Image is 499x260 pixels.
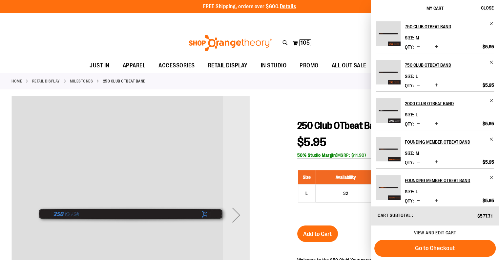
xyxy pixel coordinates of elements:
[489,98,494,103] a: Remove item
[376,175,401,204] a: Founding Member OTbeat Band
[405,151,414,156] dt: Size
[32,78,60,84] a: RETAIL DISPLAY
[416,74,418,79] span: L
[483,82,494,88] span: $5.95
[483,159,494,165] span: $5.95
[208,58,248,73] span: RETAIL DISPLAY
[433,121,440,127] button: Increase product quantity
[302,188,312,198] div: L
[376,98,401,123] img: 2000 Club OTbeat Band
[280,4,296,10] a: Details
[405,112,414,117] dt: Size
[483,121,494,127] span: $5.95
[405,121,414,127] label: Qty
[405,60,494,70] a: 750 Club OTbeat Band
[376,175,401,200] img: Founding Member OTbeat Band
[405,160,414,165] label: Qty
[433,82,440,89] button: Increase product quantity
[297,135,327,149] span: $5.95
[297,120,385,131] span: 250 Club OTbeat Band
[376,53,494,91] li: Product
[405,83,414,88] label: Qty
[315,170,376,184] th: Availability
[297,152,488,158] div: (MSRP: $11.90)
[203,3,296,11] p: FREE Shipping, orders over $600.
[416,151,419,156] span: M
[415,245,455,252] span: Go to Checkout
[405,175,494,186] a: Founding Member OTbeat Band
[415,82,422,89] button: Decrease product quantity
[376,21,494,53] li: Product
[414,230,456,235] a: View and edit cart
[433,44,440,50] button: Increase product quantity
[481,5,494,11] span: Close
[300,58,319,73] span: PROMO
[483,198,494,203] span: $5.95
[405,21,485,32] h2: 750 Club OTbeat Band
[416,35,419,40] span: M
[405,98,494,109] a: 2000 Club OTbeat Band
[374,240,496,257] button: Go to Checkout
[415,159,422,166] button: Decrease product quantity
[301,39,310,46] span: 105
[376,130,494,168] li: Product
[376,168,494,207] li: Product
[415,121,422,127] button: Decrease product quantity
[405,74,414,79] dt: Size
[303,230,332,238] span: Add to Cart
[332,58,366,73] span: ALL OUT SALE
[405,175,485,186] h2: Founding Member OTbeat Band
[405,35,414,40] dt: Size
[405,198,414,203] label: Qty
[261,58,287,73] span: IN STUDIO
[11,78,22,84] a: Home
[70,78,93,84] a: MILESTONES
[158,58,195,73] span: ACCESSORIES
[416,112,418,117] span: L
[378,213,411,218] span: Cart Subtotal
[405,137,494,147] a: Founding Member OTbeat Band
[489,175,494,180] a: Remove item
[489,21,494,26] a: Remove item
[298,170,315,184] th: Size
[405,44,414,50] label: Qty
[405,137,485,147] h2: Founding Member OTbeat Band
[376,137,401,161] img: Founding Member OTbeat Band
[489,137,494,142] a: Remove item
[376,60,401,84] img: 750 Club OTbeat Band
[415,44,422,50] button: Decrease product quantity
[416,189,418,194] span: L
[477,213,493,219] span: $577.71
[405,21,494,32] a: 750 Club OTbeat Band
[405,60,485,70] h2: 750 Club OTbeat Band
[376,137,401,166] a: Founding Member OTbeat Band
[405,189,414,194] dt: Size
[405,98,485,109] h2: 2000 Club OTbeat Band
[123,58,146,73] span: APPAREL
[188,35,273,51] img: Shop Orangetheory
[483,44,494,50] span: $5.95
[415,198,422,204] button: Decrease product quantity
[343,191,348,196] span: 32
[103,78,146,84] strong: 250 Club OTbeat Band
[376,21,401,46] img: 750 Club OTbeat Band
[90,58,110,73] span: JUST IN
[433,159,440,166] button: Increase product quantity
[376,91,494,130] li: Product
[297,225,338,242] button: Add to Cart
[426,6,444,11] span: My Cart
[376,21,401,50] a: 750 Club OTbeat Band
[297,153,336,158] b: 50% Studio Margin
[376,60,401,89] a: 750 Club OTbeat Band
[433,198,440,204] button: Increase product quantity
[489,60,494,65] a: Remove item
[376,98,401,127] a: 2000 Club OTbeat Band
